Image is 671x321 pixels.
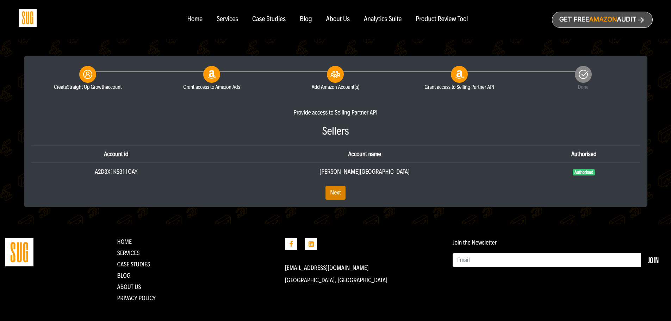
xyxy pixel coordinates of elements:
a: Services [117,249,139,257]
div: Provide access to Selling Partner API [31,108,640,117]
a: Privacy Policy [117,294,156,302]
a: CASE STUDIES [117,260,150,268]
img: Straight Up Growth [5,238,33,266]
a: Case Studies [252,16,286,23]
small: Grant access to Amazon Ads [155,83,268,91]
span: Authorised [573,169,595,175]
a: About Us [117,283,141,291]
button: Join [641,253,666,267]
small: Add Amazon Account(s) [279,83,392,91]
th: Authorised [528,146,640,163]
a: [EMAIL_ADDRESS][DOMAIN_NAME] [285,264,369,272]
a: Home [187,16,202,23]
a: Home [117,238,132,246]
img: Sug [19,9,37,27]
span: Amazon [589,16,617,23]
th: Account name [201,146,528,163]
td: [PERSON_NAME][GEOGRAPHIC_DATA] [201,163,528,180]
h3: Sellers [31,125,640,137]
small: Done [527,83,640,91]
small: Create account [31,83,145,91]
a: Next [325,186,346,200]
a: Services [217,16,238,23]
a: Analytics Suite [364,16,402,23]
td: A2D3X1K5311QAY [31,163,201,180]
a: Product Review Tool [416,16,468,23]
span: Straight Up Growth [67,84,106,90]
a: Get freeAmazonAudit [552,12,653,28]
p: [GEOGRAPHIC_DATA], [GEOGRAPHIC_DATA] [285,277,442,284]
input: Email [453,253,641,267]
label: Join the Newsletter [453,239,497,246]
a: Blog [117,272,130,279]
a: About Us [326,16,350,23]
small: Grant access to Selling Partner API [403,83,516,91]
th: Account id [31,146,201,163]
a: Blog [300,16,312,23]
